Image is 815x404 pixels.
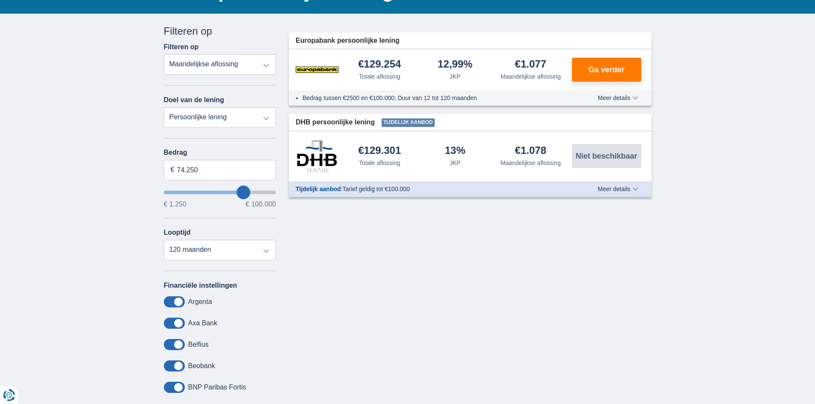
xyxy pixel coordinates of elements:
label: Doel van de lening [164,96,224,104]
div: JKP [450,159,461,167]
label: BNP Paribas Fortis [188,383,246,391]
label: Beobank [188,362,215,370]
img: product.pl.alt DHB Bank [296,140,338,172]
span: Ga verder [588,66,624,74]
div: €1.077 [515,59,546,71]
div: Filteren op [164,24,276,38]
span: € 100.000 [246,201,276,208]
button: Meer details [591,186,644,192]
span: Niet beschikbaar [575,152,637,160]
img: product.pl.alt Europabank [296,59,338,80]
div: : [289,185,573,193]
div: Totale aflossing [359,72,400,81]
div: 12,99% [438,59,472,71]
button: Ga verder [572,58,641,82]
li: Bedrag tussen €2500 en €100.000; Duur van 12 tot 120 maanden [302,94,566,102]
span: Meer details [598,95,638,101]
label: Filteren op [164,43,199,51]
div: Totale aflossing [359,159,400,167]
label: Financiële instellingen [164,282,237,289]
div: Maandelijkse aflossing [501,159,561,167]
span: Tijdelijk aanbod [382,118,435,127]
span: Tarief geldig tot €100.000 [342,186,409,192]
div: €129.254 [358,59,401,71]
label: Belfius [188,341,209,348]
div: JKP [450,72,461,81]
span: € 1.250 [164,201,187,208]
div: €1.078 [515,145,546,157]
button: Niet beschikbaar [572,144,641,168]
span: Europabank persoonlijke lening [296,36,400,46]
span: DHB persoonlijke lening [296,118,375,127]
div: Maandelijkse aflossing [501,72,561,81]
span: Tijdelijk aanbod [296,186,341,192]
span: € [171,165,175,175]
label: Bedrag [164,149,276,156]
button: Meer details [591,94,644,101]
label: Argenta [188,298,212,306]
div: 13% [445,145,465,157]
label: Axa Bank [188,319,217,327]
span: Meer details [598,186,638,192]
label: Looptijd [164,229,191,236]
div: €129.301 [358,145,401,157]
input: wantToBorrow [164,191,276,194]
